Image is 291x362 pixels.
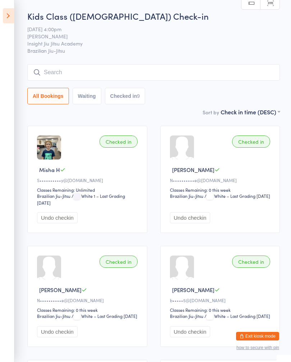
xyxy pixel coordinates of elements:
span: / White – Last Grading [DATE] [204,193,270,199]
span: [PERSON_NAME] [172,166,214,173]
span: Misha H [39,166,60,173]
span: [PERSON_NAME] [172,286,214,294]
div: N••••••••••e@[DOMAIN_NAME] [37,297,140,303]
div: Brazilian Jiu-Jitsu [37,193,70,199]
button: Waiting [73,88,101,104]
div: Checked in [232,256,270,268]
div: Classes Remaining: 0 this week [37,307,140,313]
div: N••••••••••e@[DOMAIN_NAME] [170,177,273,183]
span: [PERSON_NAME] [39,286,82,294]
span: Brazilian Jiu-Jitsu [27,47,280,54]
span: / White – Last Grading [DATE] [204,313,270,319]
div: Check in time (DESC) [221,108,280,116]
span: [PERSON_NAME] [27,33,269,40]
div: Classes Remaining: 0 this week [170,187,273,193]
div: S••••••••••y@[DOMAIN_NAME] [37,177,140,183]
span: [DATE] 4:00pm [27,25,269,33]
div: Checked in [100,135,138,148]
span: / White – Last Grading [DATE] [71,313,137,319]
div: Brazilian Jiu-Jitsu [170,313,203,319]
div: Checked in [100,256,138,268]
button: All Bookings [27,88,69,104]
img: image1747720392.png [37,135,61,159]
div: Classes Remaining: Unlimited [37,187,140,193]
div: Brazilian Jiu-Jitsu [170,193,203,199]
input: Search [27,64,280,81]
button: Undo checkin [170,326,211,337]
button: Undo checkin [37,212,78,223]
label: Sort by [203,109,219,116]
div: b•••••5@[DOMAIN_NAME] [170,297,273,303]
div: Checked in [232,135,270,148]
span: Insight Jiu Jitsu Academy [27,40,269,47]
div: Classes Remaining: 0 this week [170,307,273,313]
button: Undo checkin [37,326,78,337]
button: Undo checkin [170,212,211,223]
button: Checked in9 [105,88,145,104]
button: Exit kiosk mode [236,332,279,340]
div: 9 [137,93,140,99]
button: how to secure with pin [236,345,279,350]
h2: Kids Class ([DEMOGRAPHIC_DATA]) Check-in [27,10,280,22]
div: Brazilian Jiu-Jitsu [37,313,70,319]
